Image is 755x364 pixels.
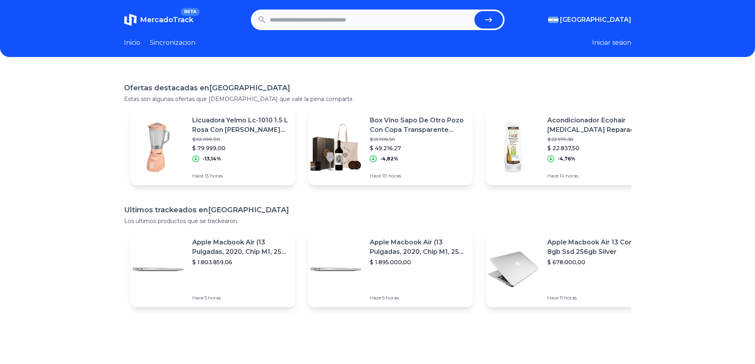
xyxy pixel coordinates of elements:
p: Acondicionador Ecohair [MEDICAL_DATA] Reparador En Botella De 200ml Por 1 Unidad [547,116,644,135]
a: Featured imageApple Macbook Air (13 Pulgadas, 2020, Chip M1, 256 Gb De Ssd, 8 Gb De Ram) - Plata$... [308,231,473,307]
p: $ 51.709,50 [370,136,466,143]
p: -13,14% [203,156,221,162]
p: Licuadora Yelmo Lc-1010 1.5 L Rosa Con [PERSON_NAME] 220v [192,116,289,135]
img: Featured image [130,120,186,175]
p: Box Vino Sapo De Otro Pozo Con Copa Transparente Grabada [370,116,466,135]
h1: Ofertas destacadas en [GEOGRAPHIC_DATA] [124,82,631,93]
p: $ 79.999,00 [192,144,289,152]
p: Hace 13 horas [192,173,289,179]
p: Los ultimos productos que se trackearon. [124,217,631,225]
img: Featured image [485,242,541,297]
img: Featured image [308,242,363,297]
p: Apple Macbook Air (13 Pulgadas, 2020, Chip M1, 256 Gb De Ssd, 8 Gb De Ram) - Plata [192,238,289,257]
a: Featured imageAcondicionador Ecohair [MEDICAL_DATA] Reparador En Botella De 200ml Por 1 Unidad$ 2... [485,109,650,185]
button: Iniciar sesion [592,38,631,48]
p: Hace 5 horas [192,295,289,301]
p: -4,82% [380,156,398,162]
img: Featured image [308,120,363,175]
p: Hace 10 horas [370,173,466,179]
p: $ 23.979,38 [547,136,644,143]
p: Estas son algunas ofertas que [DEMOGRAPHIC_DATA] que vale la pena compartir. [124,95,631,103]
p: Apple Macbook Air (13 Pulgadas, 2020, Chip M1, 256 Gb De Ssd, 8 Gb De Ram) - Plata [370,238,466,257]
a: Featured imageApple Macbook Air (13 Pulgadas, 2020, Chip M1, 256 Gb De Ssd, 8 Gb De Ram) - Plata$... [130,231,295,307]
a: MercadoTrackBETA [124,13,193,26]
span: MercadoTrack [140,15,193,24]
p: Hace 9 horas [370,295,466,301]
span: [GEOGRAPHIC_DATA] [560,15,631,25]
p: Hace 11 horas [547,295,644,301]
span: BETA [181,8,199,16]
a: Featured imageBox Vino Sapo De Otro Pozo Con Copa Transparente Grabada$ 51.709,50$ 49.216,27-4,82... [308,109,473,185]
p: $ 1.895.000,00 [370,258,466,266]
a: Sincronizacion [150,38,195,48]
p: $ 678.000,00 [547,258,644,266]
img: Featured image [130,242,186,297]
img: Featured image [485,120,541,175]
p: $ 92.099,00 [192,136,289,143]
img: Argentina [548,17,558,23]
p: Hace 14 horas [547,173,644,179]
p: $ 22.837,50 [547,144,644,152]
h1: Ultimos trackeados en [GEOGRAPHIC_DATA] [124,204,631,215]
p: -4,76% [558,156,575,162]
a: Inicio [124,38,140,48]
p: $ 49.216,27 [370,144,466,152]
img: MercadoTrack [124,13,137,26]
p: $ 1.803.859,06 [192,258,289,266]
a: Featured imageLicuadora Yelmo Lc-1010 1.5 L Rosa Con [PERSON_NAME] 220v$ 92.099,00$ 79.999,00-13,... [130,109,295,185]
p: Apple Macbook Air 13 Core I5 8gb Ssd 256gb Silver [547,238,644,257]
a: Featured imageApple Macbook Air 13 Core I5 8gb Ssd 256gb Silver$ 678.000,00Hace 11 horas [485,231,650,307]
button: [GEOGRAPHIC_DATA] [548,15,631,25]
